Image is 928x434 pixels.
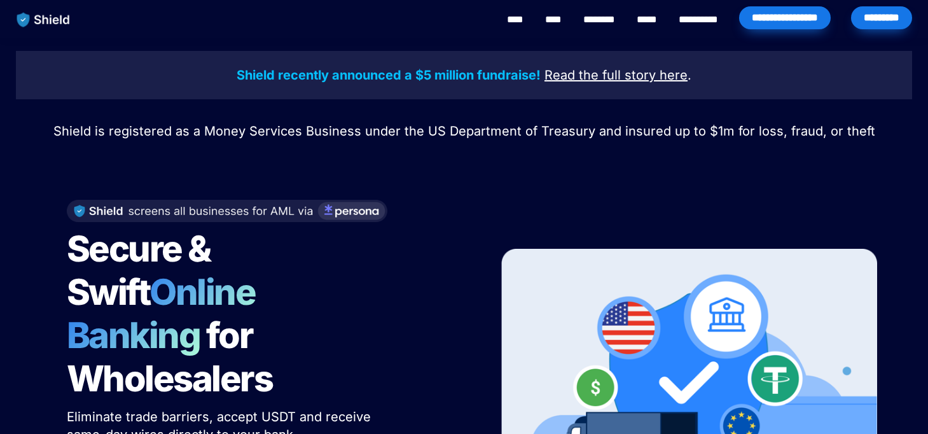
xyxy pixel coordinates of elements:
u: here [660,67,688,83]
strong: Shield recently announced a $5 million fundraise! [237,67,541,83]
u: Read the full story [544,67,656,83]
span: Secure & Swift [67,227,217,314]
img: website logo [11,6,76,33]
a: Read the full story [544,69,656,82]
span: for Wholesalers [67,314,273,400]
span: . [688,67,691,83]
span: Shield is registered as a Money Services Business under the US Department of Treasury and insured... [53,123,875,139]
span: Online Banking [67,270,268,357]
a: here [660,69,688,82]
